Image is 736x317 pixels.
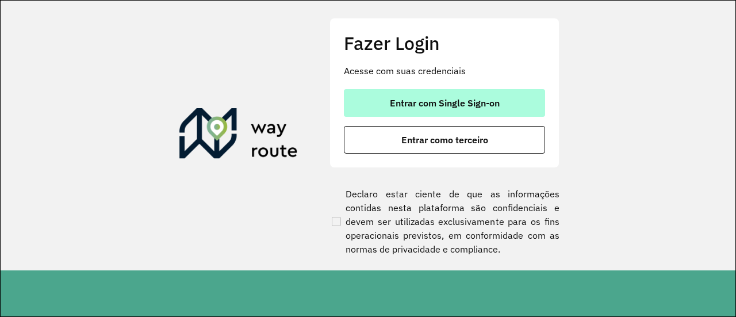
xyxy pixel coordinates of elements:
label: Declaro estar ciente de que as informações contidas nesta plataforma são confidenciais e devem se... [329,187,559,256]
h2: Fazer Login [344,32,545,54]
button: button [344,89,545,117]
span: Entrar com Single Sign-on [390,98,500,108]
p: Acesse com suas credenciais [344,64,545,78]
img: Roteirizador AmbevTech [179,108,298,163]
button: button [344,126,545,154]
span: Entrar como terceiro [401,135,488,144]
